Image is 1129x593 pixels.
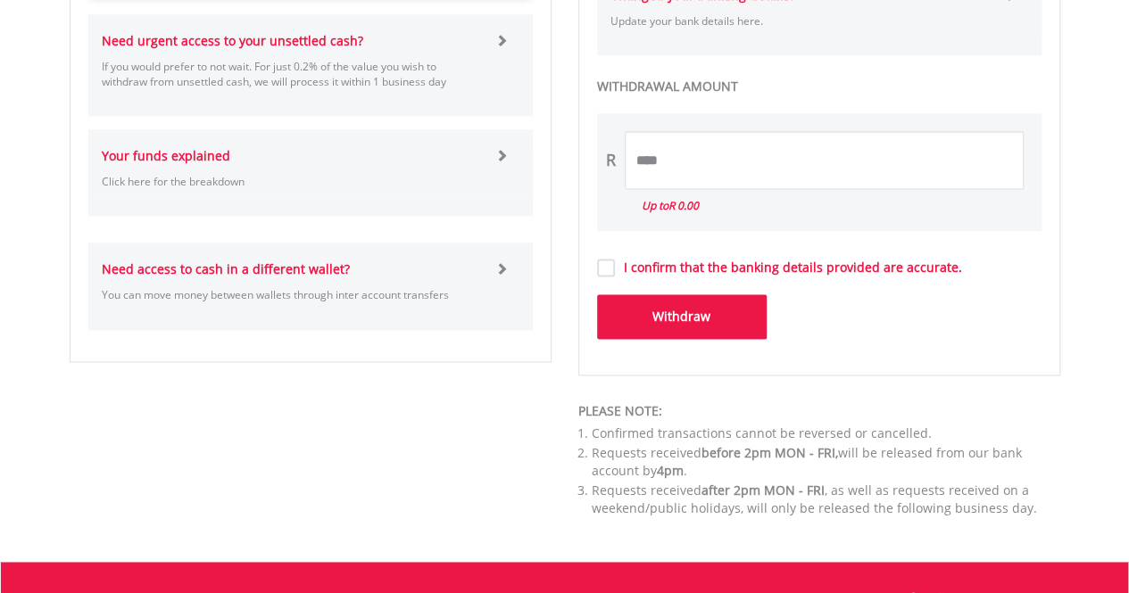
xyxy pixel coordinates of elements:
[668,198,699,213] span: R 0.00
[597,294,767,339] button: Withdraw
[102,32,363,49] strong: Need urgent access to your unsettled cash?
[597,78,1042,95] label: WITHDRAWAL AMOUNT
[578,402,1060,420] div: PLEASE NOTE:
[102,287,483,302] p: You can move money between wallets through inter account transfers
[102,243,519,329] a: Need access to cash in a different wallet? You can move money between wallets through inter accou...
[102,260,350,277] strong: Need access to cash in a different wallet?
[610,13,992,29] p: Update your bank details here.
[615,259,962,276] label: I confirm that the banking details provided are accurate.
[592,444,1060,480] li: Requests received will be released from our bank account by .
[592,424,1060,442] li: Confirmed transactions cannot be reversed or cancelled.
[657,462,684,479] span: 4pm
[701,482,825,498] span: after 2pm MON - FRI
[606,149,616,172] div: R
[102,59,483,89] p: If you would prefer to not wait. For just 0.2% of the value you wish to withdraw from unsettled c...
[642,198,699,213] i: Up to
[102,174,483,189] p: Click here for the breakdown
[102,147,230,164] strong: Your funds explained
[701,444,838,461] span: before 2pm MON - FRI,
[592,482,1060,517] li: Requests received , as well as requests received on a weekend/public holidays, will only be relea...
